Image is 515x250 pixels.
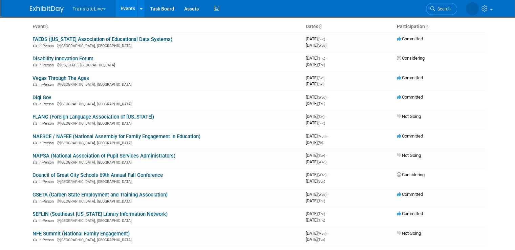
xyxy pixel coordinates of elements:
img: In-Person Event [33,141,37,144]
a: FAEDS ([US_STATE] Association of Educational Data Systems) [33,36,172,42]
a: Vegas Through The Ages [33,75,89,81]
th: Participation [394,21,485,33]
span: [DATE] [306,133,328,139]
span: - [325,75,326,80]
a: NAPSA (National Association of Pupil Services Administrators) [33,153,175,159]
a: NAFSCE / NAFEE (National Assembly for Family Engagement in Education) [33,133,200,140]
span: Committed [397,75,423,80]
span: In-Person [39,121,56,126]
span: (Mon) [318,232,326,235]
div: [GEOGRAPHIC_DATA], [GEOGRAPHIC_DATA] [33,237,300,242]
span: Not Going [397,153,421,158]
span: In-Person [39,160,56,165]
img: In-Person Event [33,180,37,183]
span: [DATE] [306,159,326,164]
span: [DATE] [306,81,324,86]
span: [DATE] [306,140,323,145]
span: [DATE] [306,114,326,119]
span: (Sun) [318,154,325,158]
span: [DATE] [306,120,325,125]
span: In-Person [39,102,56,106]
span: In-Person [39,44,56,48]
span: (Wed) [318,173,326,177]
span: [DATE] [306,95,328,100]
span: In-Person [39,82,56,87]
span: (Sun) [318,180,325,183]
img: In-Person Event [33,218,37,222]
span: (Thu) [318,63,325,67]
a: Search [426,3,457,15]
span: Committed [397,192,423,197]
a: Sort by Participation Type [425,24,428,29]
span: - [327,133,328,139]
a: SEFLIN (Southeast [US_STATE] Library Information Network) [33,211,168,217]
th: Event [30,21,303,33]
span: [DATE] [306,231,328,236]
span: (Wed) [318,193,326,196]
span: - [327,231,328,236]
a: Digi Gov [33,95,51,101]
div: [US_STATE], [GEOGRAPHIC_DATA] [33,62,300,67]
div: [GEOGRAPHIC_DATA], [GEOGRAPHIC_DATA] [33,81,300,87]
span: In-Person [39,199,56,204]
span: (Sat) [318,82,324,86]
span: (Wed) [318,160,326,164]
span: Considering [397,56,425,61]
a: Disability Innovation Forum [33,56,93,62]
a: Sort by Event Name [45,24,48,29]
span: (Thu) [318,212,325,216]
span: [DATE] [306,192,328,197]
span: Not Going [397,114,421,119]
a: Council of Great City Schools 69th Annual Fall Conference [33,172,163,178]
div: [GEOGRAPHIC_DATA], [GEOGRAPHIC_DATA] [33,198,300,204]
span: Committed [397,95,423,100]
span: (Mon) [318,134,326,138]
img: In-Person Event [33,102,37,105]
span: - [326,153,327,158]
img: ExhibitDay [30,6,64,13]
span: [DATE] [306,237,325,242]
span: Committed [397,211,423,216]
span: Considering [397,172,425,177]
span: [DATE] [306,43,326,48]
span: (Sat) [318,115,324,119]
div: [GEOGRAPHIC_DATA], [GEOGRAPHIC_DATA] [33,217,300,223]
a: Sort by Start Date [318,24,322,29]
img: In-Person Event [33,199,37,203]
img: Mikaela Quigley [466,2,479,15]
span: Committed [397,133,423,139]
a: NFE Summit (National Family Engagement) [33,231,130,237]
span: (Sun) [318,37,325,41]
img: In-Person Event [33,82,37,86]
span: [DATE] [306,75,326,80]
span: (Wed) [318,96,326,99]
span: (Thu) [318,102,325,106]
span: In-Person [39,238,56,242]
span: (Thu) [318,199,325,203]
span: (Sun) [318,121,325,125]
a: GSETA (Garden State Employment and Training Association) [33,192,168,198]
span: In-Person [39,141,56,145]
img: In-Person Event [33,121,37,125]
span: (Fri) [318,141,323,145]
span: [DATE] [306,36,327,41]
img: In-Person Event [33,63,37,66]
a: FLANC (Foreign Language Association of [US_STATE]) [33,114,154,120]
span: (Thu) [318,218,325,222]
span: [DATE] [306,172,328,177]
span: (Tue) [318,238,325,242]
th: Dates [303,21,394,33]
span: [DATE] [306,198,325,203]
span: [DATE] [306,211,327,216]
img: In-Person Event [33,44,37,47]
div: [GEOGRAPHIC_DATA], [GEOGRAPHIC_DATA] [33,120,300,126]
div: [GEOGRAPHIC_DATA], [GEOGRAPHIC_DATA] [33,159,300,165]
div: [GEOGRAPHIC_DATA], [GEOGRAPHIC_DATA] [33,101,300,106]
img: In-Person Event [33,238,37,241]
span: - [326,36,327,41]
span: (Thu) [318,57,325,60]
span: - [326,211,327,216]
span: - [327,192,328,197]
span: [DATE] [306,56,327,61]
img: In-Person Event [33,160,37,164]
